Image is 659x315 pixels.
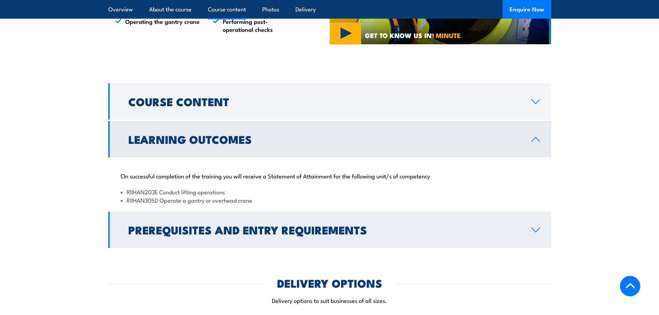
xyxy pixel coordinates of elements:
p: On successful completion of the training you will receive a Statement of Attainment for the follo... [121,172,539,179]
li: Operating the gantry crane [115,17,200,34]
span: GET TO KNOW US IN [365,32,461,38]
li: RIIHAN305D Operate a gantry or overhead crane [121,196,539,204]
a: Course Content [108,83,551,120]
li: Performing post-operational checks [213,17,298,34]
a: Learning Outcomes [108,121,551,157]
h2: Learning Outcomes [128,134,520,144]
p: Delivery options to suit businesses of all sizes. [108,296,551,304]
strong: 1 MINUTE [432,30,461,40]
li: RIIHAN203E Conduct lifting operations [121,188,539,196]
a: Prerequisites and Entry Requirements [108,212,551,248]
h2: DELIVERY OPTIONS [277,278,382,288]
h2: Prerequisites and Entry Requirements [128,225,520,234]
h2: Course Content [128,96,520,106]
